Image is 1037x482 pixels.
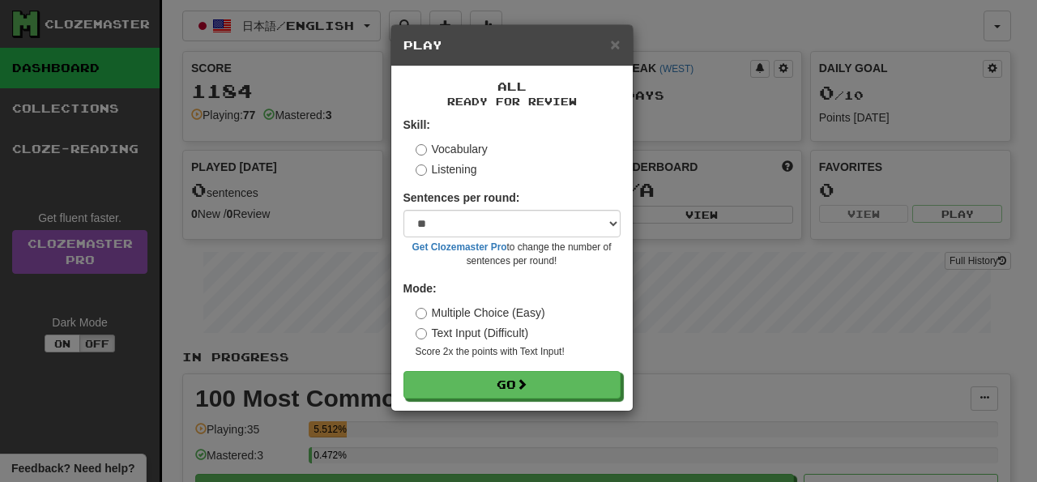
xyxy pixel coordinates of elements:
[403,118,430,131] strong: Skill:
[610,36,620,53] button: Close
[497,79,527,93] span: All
[416,161,477,177] label: Listening
[416,345,621,359] small: Score 2x the points with Text Input !
[416,325,529,341] label: Text Input (Difficult)
[403,95,621,109] small: Ready for Review
[403,282,437,295] strong: Mode:
[416,164,427,176] input: Listening
[403,37,621,53] h5: Play
[416,141,488,157] label: Vocabulary
[403,241,621,268] small: to change the number of sentences per round!
[403,371,621,399] button: Go
[416,308,427,319] input: Multiple Choice (Easy)
[403,190,520,206] label: Sentences per round:
[610,35,620,53] span: ×
[416,144,427,156] input: Vocabulary
[412,241,507,253] a: Get Clozemaster Pro
[416,305,545,321] label: Multiple Choice (Easy)
[416,328,427,339] input: Text Input (Difficult)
